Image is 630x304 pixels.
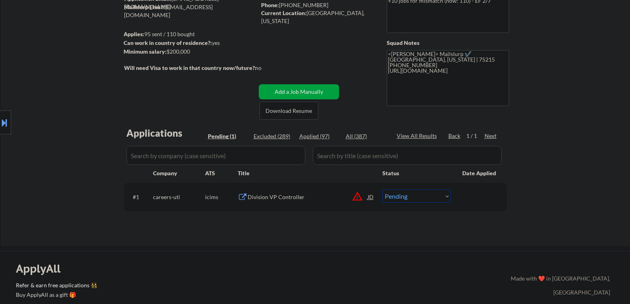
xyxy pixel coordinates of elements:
[352,191,363,202] button: warning_amber
[126,128,205,138] div: Applications
[124,39,212,46] strong: Can work in country of residence?:
[16,292,95,298] div: Buy ApplyAll as a gift 🎁
[208,132,248,140] div: Pending (1)
[124,4,165,10] strong: Mailslurp Email:
[124,31,144,37] strong: Applies:
[397,132,439,140] div: View All Results
[133,193,147,201] div: #1
[248,193,368,201] div: Division VP Controller
[126,146,305,165] input: Search by company (case sensitive)
[255,64,278,72] div: no
[124,39,254,47] div: yes
[16,262,70,275] div: ApplyAll
[124,64,256,71] strong: Will need Visa to work in that country now/future?:
[16,291,95,301] a: Buy ApplyAll as a gift 🎁
[124,30,256,38] div: 95 sent / 110 bought
[153,193,205,201] div: careers-uti
[299,132,339,140] div: Applied (97)
[124,48,167,55] strong: Minimum salary:
[448,132,461,140] div: Back
[124,3,256,19] div: [EMAIL_ADDRESS][DOMAIN_NAME]
[508,271,610,299] div: Made with ❤️ in [GEOGRAPHIC_DATA], [GEOGRAPHIC_DATA]
[238,169,375,177] div: Title
[124,48,256,56] div: $200,000
[261,9,374,25] div: [GEOGRAPHIC_DATA], [US_STATE]
[367,190,375,204] div: JD
[205,169,238,177] div: ATS
[466,132,485,140] div: 1 / 1
[261,10,306,16] strong: Current Location:
[382,166,451,180] div: Status
[261,1,374,9] div: [PHONE_NUMBER]
[260,102,318,120] button: Download Resume
[16,283,345,291] a: Refer & earn free applications 👯‍♀️
[462,169,497,177] div: Date Applied
[261,2,279,8] strong: Phone:
[259,84,339,99] button: Add a Job Manually
[254,132,293,140] div: Excluded (289)
[313,146,502,165] input: Search by title (case sensitive)
[387,39,509,47] div: Squad Notes
[346,132,386,140] div: All (387)
[205,193,238,201] div: icims
[153,169,205,177] div: Company
[485,132,497,140] div: Next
